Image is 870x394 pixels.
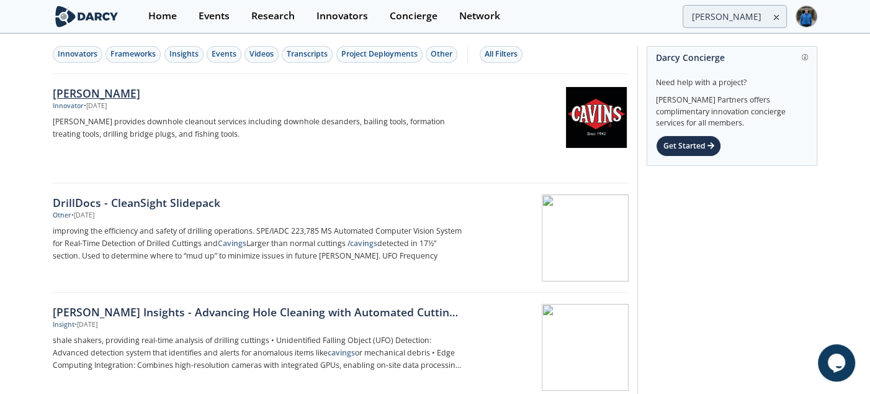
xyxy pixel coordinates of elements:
input: Advanced Search [683,5,787,28]
button: Events [207,46,241,63]
div: All Filters [485,48,518,60]
p: [PERSON_NAME] provides downhole cleanout services including downhole desanders, bailing tools, fo... [53,116,464,140]
div: Research [251,11,295,21]
button: Insights [164,46,204,63]
iframe: chat widget [818,344,858,382]
div: Events [212,48,236,60]
div: Network [459,11,500,21]
img: information.svg [802,54,809,61]
div: Innovators [316,11,368,21]
div: Other [431,48,452,60]
div: Project Deployments [341,48,418,60]
div: [PERSON_NAME] [53,85,464,101]
div: Frameworks [110,48,156,60]
div: Insight [53,320,74,330]
div: Home [148,11,177,21]
div: • [DATE] [84,101,107,111]
button: Other [426,46,457,63]
div: Innovator [53,101,84,111]
div: Get Started [656,135,721,157]
div: Other [53,211,71,221]
a: DrillDocs - CleanSight Slidepack Other •[DATE] improving the efficiency and safety of drilling op... [53,183,629,293]
div: Transcripts [287,48,328,60]
img: logo-wide.svg [53,6,120,27]
p: improving the efficiency and safety of drilling operations. SPE/IADC 223,785 MS Automated Compute... [53,225,464,262]
button: Transcripts [282,46,333,63]
div: Videos [249,48,274,60]
div: Events [199,11,230,21]
div: Concierge [390,11,437,21]
button: Project Deployments [336,46,423,63]
strong: cavings [350,238,377,249]
div: Need help with a project? [656,68,808,88]
div: • [DATE] [74,320,97,330]
strong: Cavings [218,238,246,249]
p: shale shakers, providing real-time analysis of drilling cuttings • Unidentified Falling Object (U... [53,334,464,372]
div: Insights [169,48,199,60]
div: • [DATE] [71,211,94,221]
button: Frameworks [105,46,161,63]
button: All Filters [480,46,522,63]
img: Cavins [566,87,627,148]
button: Videos [244,46,279,63]
div: [PERSON_NAME] Partners offers complimentary innovation concierge services for all members. [656,88,808,129]
div: Darcy Concierge [656,47,808,68]
div: DrillDocs - CleanSight Slidepack [53,195,464,211]
div: Innovators [58,48,97,60]
a: [PERSON_NAME] Innovator •[DATE] [PERSON_NAME] provides downhole cleanout services including downh... [53,74,629,183]
strong: cavings [328,347,355,358]
img: Profile [796,6,817,27]
div: [PERSON_NAME] Insights - Advancing Hole Cleaning with Automated Cuttings Monitoring [53,304,464,320]
button: Innovators [53,46,102,63]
